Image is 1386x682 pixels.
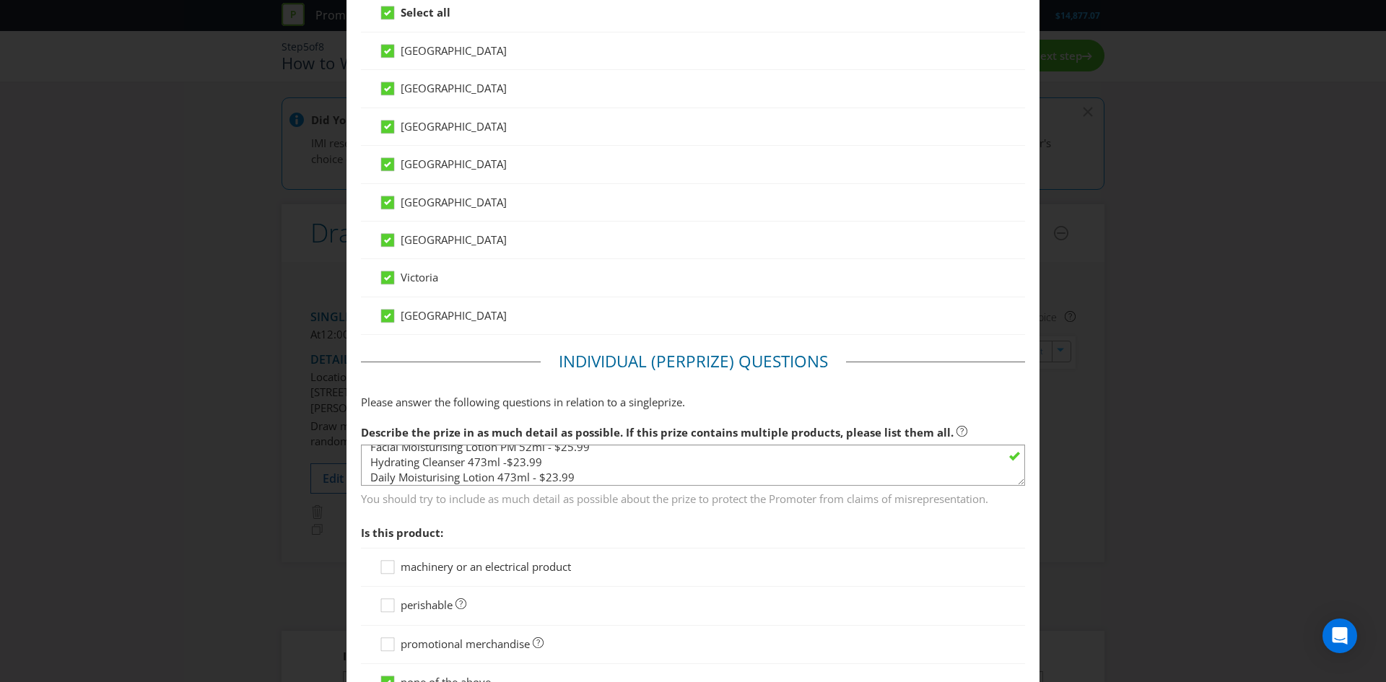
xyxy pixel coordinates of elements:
span: Is this product: [361,525,443,540]
span: Please answer the following questions in relation to a single [361,395,658,409]
textarea: Prize Pack (Valued at $70 each!) · CeraVe Intensive Moisturising Lotion 236ml $28.99 · CeraVe Dai... [361,445,1025,486]
span: You should try to include as much detail as possible about the prize to protect the Promoter from... [361,486,1025,507]
span: perishable [401,598,453,612]
span: [GEOGRAPHIC_DATA] [401,81,507,95]
span: [GEOGRAPHIC_DATA] [401,308,507,323]
span: Individual (Per [559,350,686,372]
span: [GEOGRAPHIC_DATA] [401,43,507,58]
span: Describe the prize in as much detail as possible. If this prize contains multiple products, pleas... [361,425,954,440]
span: ) Questions [729,350,828,372]
span: prize [658,395,682,409]
span: Prize [686,350,729,372]
span: Victoria [401,270,438,284]
span: machinery or an electrical product [401,559,571,574]
span: [GEOGRAPHIC_DATA] [401,157,507,171]
strong: Select all [401,5,450,19]
span: [GEOGRAPHIC_DATA] [401,195,507,209]
span: [GEOGRAPHIC_DATA] [401,119,507,134]
span: promotional merchandise [401,637,530,651]
div: Open Intercom Messenger [1322,618,1357,653]
span: [GEOGRAPHIC_DATA] [401,232,507,247]
span: . [682,395,685,409]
